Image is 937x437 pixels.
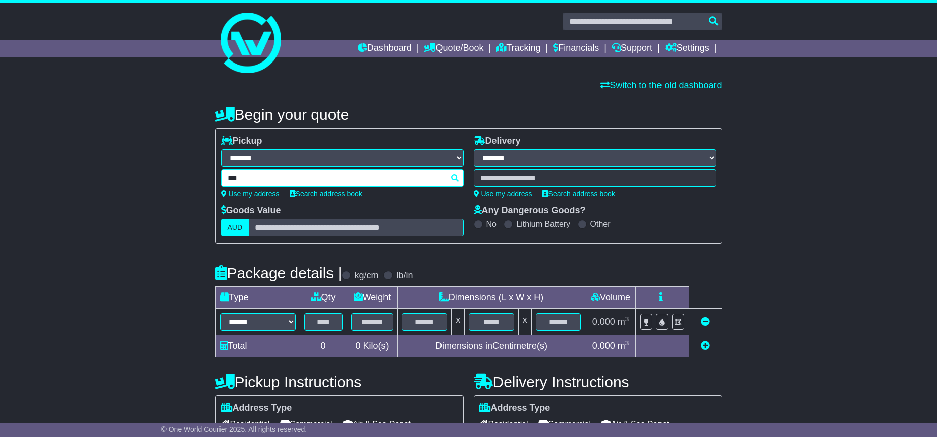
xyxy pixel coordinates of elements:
td: Dimensions (L x W x H) [398,287,585,309]
td: Qty [300,287,347,309]
a: Search address book [542,190,615,198]
label: kg/cm [354,270,378,281]
span: Air & Sea Depot [343,416,411,432]
span: Commercial [538,416,591,432]
label: AUD [221,219,249,236]
h4: Package details | [215,265,342,281]
label: Other [590,219,611,229]
a: Search address book [290,190,362,198]
td: Volume [585,287,636,309]
td: Dimensions in Centimetre(s) [398,335,585,357]
a: Quote/Book [424,40,483,57]
a: Add new item [701,341,710,351]
span: © One World Courier 2025. All rights reserved. [161,425,307,433]
span: Residential [479,416,528,432]
a: Tracking [496,40,540,57]
h4: Delivery Instructions [474,373,722,390]
td: x [452,309,465,335]
td: Total [215,335,300,357]
typeahead: Please provide city [221,169,464,187]
td: Type [215,287,300,309]
label: Delivery [474,136,521,147]
label: Address Type [479,403,550,414]
label: Pickup [221,136,262,147]
span: 0.000 [592,341,615,351]
span: 0.000 [592,317,615,327]
span: Residential [221,416,270,432]
span: m [618,317,629,327]
a: Switch to the old dashboard [600,80,722,90]
a: Dashboard [358,40,412,57]
a: Use my address [221,190,280,198]
a: Settings [665,40,709,57]
a: Financials [553,40,599,57]
label: Address Type [221,403,292,414]
label: Lithium Battery [516,219,570,229]
td: Weight [347,287,398,309]
sup: 3 [625,315,629,323]
span: m [618,341,629,351]
span: Air & Sea Depot [601,416,669,432]
label: Goods Value [221,205,281,216]
a: Use my address [474,190,532,198]
h4: Pickup Instructions [215,373,464,390]
span: 0 [355,341,360,351]
a: Support [612,40,652,57]
h4: Begin your quote [215,106,722,123]
td: 0 [300,335,347,357]
td: Kilo(s) [347,335,398,357]
label: Any Dangerous Goods? [474,205,586,216]
span: Commercial [280,416,333,432]
a: Remove this item [701,317,710,327]
td: x [518,309,531,335]
label: No [486,219,497,229]
label: lb/in [396,270,413,281]
sup: 3 [625,339,629,347]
